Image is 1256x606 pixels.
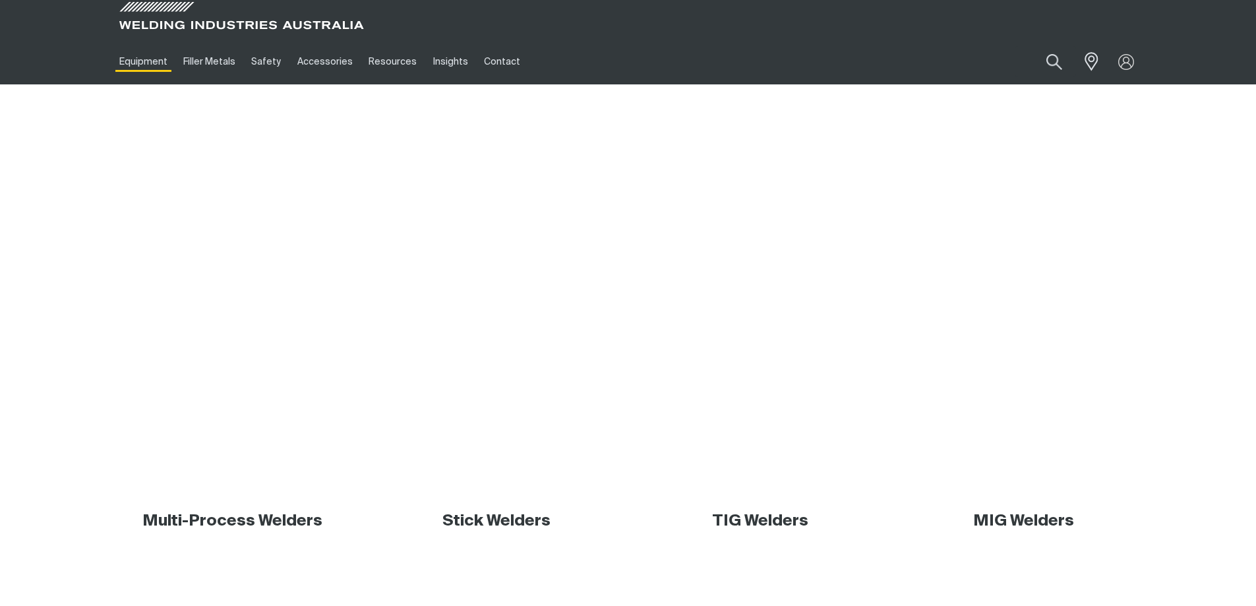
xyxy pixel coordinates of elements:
[712,513,808,529] a: TIG Welders
[175,39,243,84] a: Filler Metals
[243,39,289,84] a: Safety
[476,39,528,84] a: Contact
[442,513,551,529] a: Stick Welders
[973,513,1074,529] a: MIG Welders
[1015,46,1076,77] input: Product name or item number...
[289,39,361,84] a: Accessories
[425,39,475,84] a: Insights
[361,39,425,84] a: Resources
[142,513,322,529] a: Multi-Process Welders
[469,351,787,394] h1: Welding Equipment
[111,39,175,84] a: Equipment
[111,39,887,84] nav: Main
